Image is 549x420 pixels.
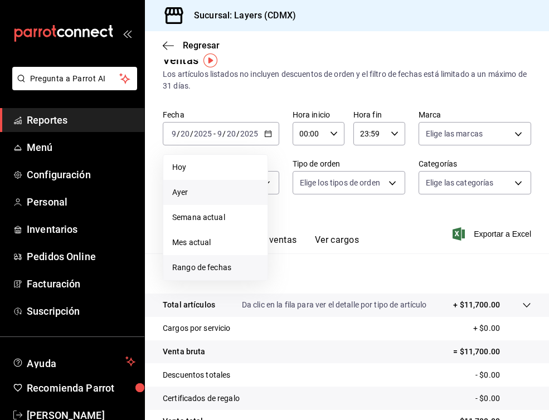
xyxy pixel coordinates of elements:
[419,111,531,119] label: Marca
[163,369,230,381] p: Descuentos totales
[163,111,279,119] label: Fecha
[172,162,259,173] span: Hoy
[193,129,212,138] input: ----
[426,128,483,139] span: Elige las marcas
[453,299,500,311] p: + $11,700.00
[27,167,135,182] span: Configuración
[190,129,193,138] span: /
[453,346,531,358] p: = $11,700.00
[353,111,405,119] label: Hora fin
[473,323,531,334] p: + $0.00
[27,249,135,264] span: Pedidos Online
[475,369,531,381] p: - $0.00
[475,393,531,404] p: - $0.00
[172,187,259,198] span: Ayer
[419,160,531,168] label: Categorías
[226,129,236,138] input: --
[177,129,180,138] span: /
[203,53,217,67] img: Tooltip marker
[172,262,259,274] span: Rango de fechas
[300,177,380,188] span: Elige los tipos de orden
[293,111,344,119] label: Hora inicio
[163,40,220,51] button: Regresar
[8,81,137,92] a: Pregunta a Parrot AI
[180,129,190,138] input: --
[27,222,135,237] span: Inventarios
[27,113,135,128] span: Reportes
[222,129,226,138] span: /
[27,355,121,368] span: Ayuda
[163,323,231,334] p: Cargos por servicio
[163,346,205,358] p: Venta bruta
[163,267,531,280] p: Resumen
[171,129,177,138] input: --
[27,140,135,155] span: Menú
[183,40,220,51] span: Regresar
[163,393,240,404] p: Certificados de regalo
[240,129,259,138] input: ----
[27,194,135,209] span: Personal
[30,73,120,85] span: Pregunta a Parrot AI
[163,299,215,311] p: Total artículos
[181,235,359,253] div: navigation tabs
[12,67,137,90] button: Pregunta a Parrot AI
[123,29,132,38] button: open_drawer_menu
[172,237,259,248] span: Mes actual
[27,380,135,395] span: Recomienda Parrot
[213,129,216,138] span: -
[217,129,222,138] input: --
[172,212,259,223] span: Semana actual
[315,235,359,253] button: Ver cargos
[163,52,198,69] div: Ventas
[426,177,494,188] span: Elige las categorías
[293,160,405,168] label: Tipo de orden
[242,299,427,311] p: Da clic en la fila para ver el detalle por tipo de artículo
[236,129,240,138] span: /
[185,9,296,22] h3: Sucursal: Layers (CDMX)
[27,276,135,291] span: Facturación
[163,69,531,92] div: Los artículos listados no incluyen descuentos de orden y el filtro de fechas está limitado a un m...
[253,235,297,253] button: Ver ventas
[27,304,135,319] span: Suscripción
[455,227,531,241] button: Exportar a Excel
